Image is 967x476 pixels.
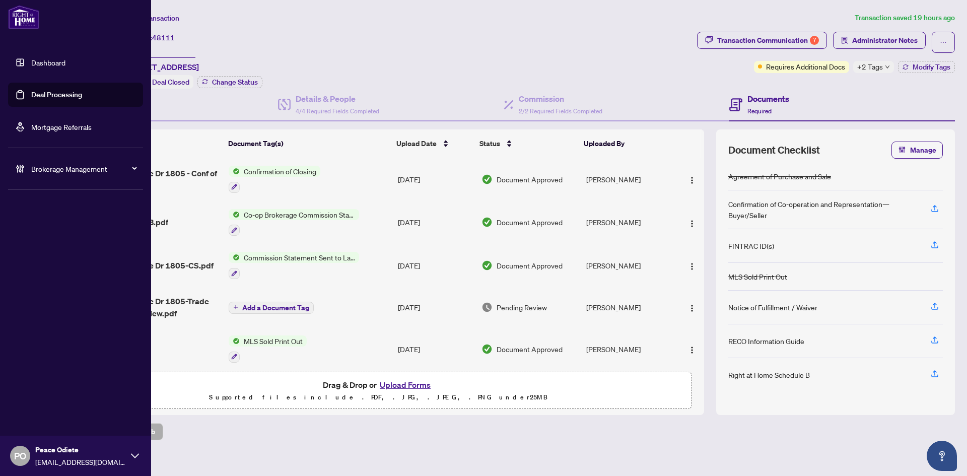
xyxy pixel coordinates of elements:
div: RECO Information Guide [728,335,804,347]
div: FINTRAC ID(s) [728,240,774,251]
span: Pending Review [497,302,547,313]
img: Document Status [481,260,493,271]
button: Status IconCo-op Brokerage Commission Statement [229,209,359,236]
span: Drag & Drop orUpload FormsSupported files include .PDF, .JPG, .JPEG, .PNG under25MB [65,372,692,410]
button: Logo [684,341,700,357]
span: 2/2 Required Fields Completed [519,107,602,115]
img: Document Status [481,302,493,313]
img: logo [8,5,39,29]
img: Logo [688,176,696,184]
td: [PERSON_NAME] [582,158,674,201]
span: MLS Sold Print Out [240,335,307,347]
h4: Documents [747,93,789,105]
th: Status [475,129,580,158]
td: [DATE] [394,244,477,287]
article: Transaction saved 19 hours ago [855,12,955,24]
span: Co-op Brokerage Commission Statement [240,209,359,220]
span: Document Approved [497,260,563,271]
img: Logo [688,304,696,312]
span: View Transaction [125,14,179,23]
button: Logo [684,214,700,230]
span: Manage [910,142,936,158]
img: Document Status [481,174,493,185]
span: 4/4 Required Fields Completed [296,107,379,115]
span: +2 Tags [857,61,883,73]
div: Confirmation of Co-operation and Representation—Buyer/Seller [728,198,919,221]
button: Logo [684,299,700,315]
span: Drag & Drop or [323,378,434,391]
div: Notice of Fulfillment / Waiver [728,302,817,313]
span: Upload Date [396,138,437,149]
span: Document Approved [497,217,563,228]
img: Logo [688,220,696,228]
td: [PERSON_NAME] [582,244,674,287]
button: Status IconMLS Sold Print Out [229,335,307,363]
button: Administrator Notes [833,32,926,49]
button: Status IconConfirmation of Closing [229,166,320,193]
span: down [885,64,890,70]
div: Transaction Communication [717,32,819,48]
span: Modify Tags [913,63,950,71]
h4: Details & People [296,93,379,105]
span: [EMAIL_ADDRESS][DOMAIN_NAME] [35,456,126,467]
span: plus [233,305,238,310]
button: Add a Document Tag [229,301,314,314]
button: Upload Forms [377,378,434,391]
img: Status Icon [229,166,240,177]
td: [PERSON_NAME] [582,287,674,327]
button: Logo [684,171,700,187]
button: Change Status [197,76,262,88]
div: 7 [810,36,819,45]
img: Status Icon [229,335,240,347]
span: Required [747,107,772,115]
span: ellipsis [940,39,947,46]
span: Document Approved [497,344,563,355]
img: Status Icon [229,209,240,220]
button: Transaction Communication7 [697,32,827,49]
span: Add a Document Tag [242,304,309,311]
td: [DATE] [394,327,477,371]
a: Dashboard [31,58,65,67]
span: Change Status [212,79,258,86]
span: Commission Statement Sent to Lawyer [240,252,359,263]
span: 33 Shore Breeze Dr 1805 - Conf of Closing.pdf [93,167,221,191]
th: Upload Date [392,129,475,158]
div: Right at Home Schedule B [728,369,810,380]
span: PO [14,449,26,463]
td: [DATE] [394,158,477,201]
p: Supported files include .PDF, .JPG, .JPEG, .PNG under 25 MB [71,391,685,403]
button: Status IconCommission Statement Sent to Lawyer [229,252,359,279]
td: [PERSON_NAME] [582,327,674,371]
button: Logo [684,257,700,274]
a: Mortgage Referrals [31,122,92,131]
span: Peace Odiete [35,444,126,455]
img: Logo [688,346,696,354]
td: [PERSON_NAME] [582,201,674,244]
span: Deal Closed [152,78,189,87]
span: Document Checklist [728,143,820,157]
span: Document Approved [497,174,563,185]
img: Document Status [481,344,493,355]
a: Deal Processing [31,90,82,99]
td: [DATE] [394,287,477,327]
button: Manage [891,142,943,159]
img: Document Status [481,217,493,228]
th: Document Tag(s) [224,129,393,158]
span: 33 Shore Breeze Dr 1805-Trade sheet-Vic to review.pdf [93,295,221,319]
span: 48111 [152,33,175,42]
th: (8) File Name [89,129,224,158]
span: Brokerage Management [31,163,136,174]
span: Confirmation of Closing [240,166,320,177]
span: Requires Additional Docs [766,61,845,72]
th: Uploaded By [580,129,671,158]
div: Agreement of Purchase and Sale [728,171,831,182]
span: [STREET_ADDRESS] [125,61,199,73]
img: Status Icon [229,252,240,263]
button: Modify Tags [898,61,955,73]
button: Add a Document Tag [229,302,314,314]
span: Status [479,138,500,149]
span: 33 Shore Breeze Dr 1805-CS.pdf [93,259,214,271]
td: [DATE] [394,201,477,244]
div: Status: [125,75,193,89]
span: solution [841,37,848,44]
